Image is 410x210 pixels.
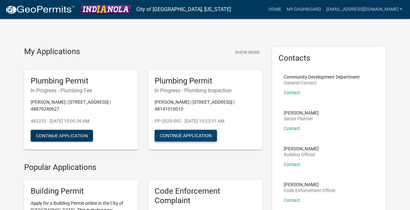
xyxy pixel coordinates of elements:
h5: Contacts [279,53,380,63]
p: General Contact [284,81,360,85]
h4: My Applications [24,47,80,57]
button: Show More [232,47,262,58]
a: City of [GEOGRAPHIC_DATA], [US_STATE] [136,4,231,15]
button: Continue Application [31,130,93,142]
a: Contact [284,90,300,95]
h6: In Progress - Plumbing Inspection [155,87,256,94]
h5: Plumbing Permit [155,76,256,86]
a: Home [266,3,284,16]
p: 463233 - [DATE] 10:00:36 AM [31,118,132,125]
p: [PERSON_NAME] | [STREET_ADDRESS] | 48870240627 [31,99,132,112]
h4: Popular Applications [24,163,262,172]
p: [PERSON_NAME] [284,146,319,151]
p: PP-2025-092 - [DATE] 10:23:31 AM [155,118,256,125]
p: Senior Planner [284,116,319,121]
h5: Code Enforcement Complaint [155,187,256,205]
a: My Dashboard [284,3,323,16]
p: Code Enforcement Officer [284,188,336,193]
button: Continue Application [155,130,217,142]
a: Contact [284,126,300,131]
a: Contact [284,198,300,203]
p: [PERSON_NAME] [284,182,336,187]
p: Building Official [284,152,319,157]
img: City of Indianola, Iowa [80,5,131,14]
h5: Plumbing Permit [31,76,132,86]
a: [EMAIL_ADDRESS][DOMAIN_NAME] [323,3,405,16]
p: [PERSON_NAME] | [STREET_ADDRESS] | 48141010010 [155,99,256,112]
h6: In Progress - Plumbing Fee [31,87,132,94]
h5: Building Permit [31,187,132,196]
a: Contact [284,162,300,167]
p: [PERSON_NAME] [284,111,319,115]
p: Community Development Department [284,75,360,79]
